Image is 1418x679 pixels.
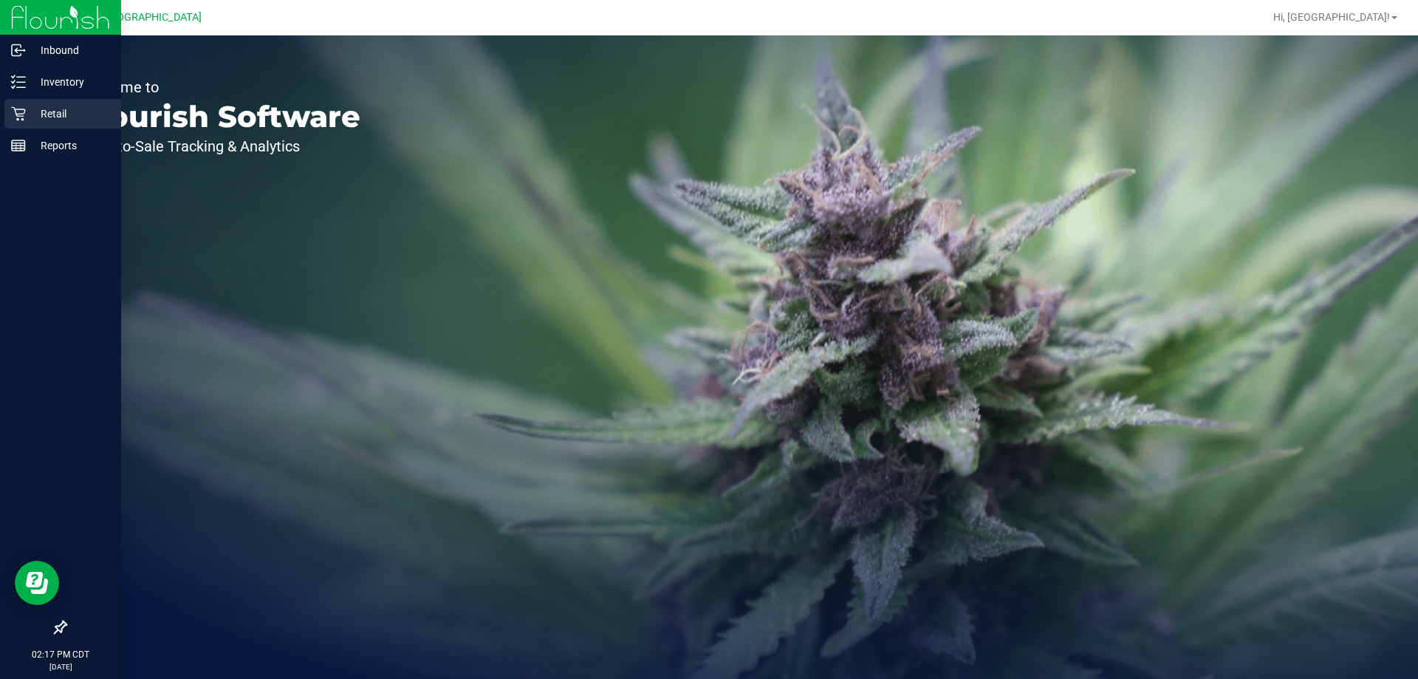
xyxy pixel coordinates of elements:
[1273,11,1390,23] span: Hi, [GEOGRAPHIC_DATA]!
[7,661,114,672] p: [DATE]
[80,80,360,95] p: Welcome to
[11,75,26,89] inline-svg: Inventory
[11,138,26,153] inline-svg: Reports
[11,43,26,58] inline-svg: Inbound
[26,73,114,91] p: Inventory
[11,106,26,121] inline-svg: Retail
[80,102,360,132] p: Flourish Software
[26,137,114,154] p: Reports
[26,41,114,59] p: Inbound
[80,139,360,154] p: Seed-to-Sale Tracking & Analytics
[7,648,114,661] p: 02:17 PM CDT
[15,561,59,605] iframe: Resource center
[26,105,114,123] p: Retail
[100,11,202,24] span: [GEOGRAPHIC_DATA]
